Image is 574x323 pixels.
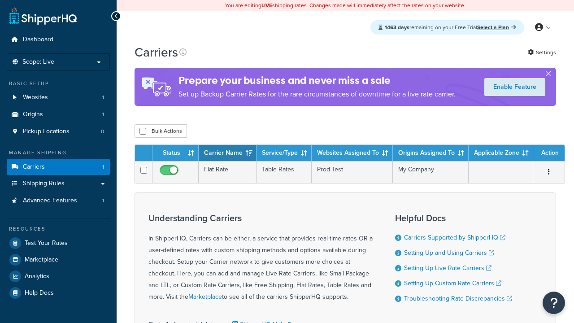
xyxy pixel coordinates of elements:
[7,235,110,251] a: Test Your Rates
[7,123,110,140] li: Pickup Locations
[23,163,45,171] span: Carriers
[135,124,187,138] button: Bulk Actions
[7,268,110,284] a: Analytics
[7,106,110,123] li: Origins
[7,252,110,268] a: Marketplace
[188,292,222,301] a: Marketplace
[9,7,77,25] a: ShipperHQ Home
[23,180,65,188] span: Shipping Rules
[393,161,469,183] td: My Company
[101,128,104,135] span: 0
[135,44,178,61] h1: Carriers
[261,1,272,9] b: LIVE
[257,145,312,161] th: Service/Type: activate to sort column ascending
[23,197,77,205] span: Advanced Features
[102,94,104,101] span: 1
[7,149,110,157] div: Manage Shipping
[23,128,70,135] span: Pickup Locations
[25,289,54,297] span: Help Docs
[469,145,533,161] th: Applicable Zone: activate to sort column ascending
[7,89,110,106] li: Websites
[7,80,110,87] div: Basic Setup
[199,145,257,161] th: Carrier Name: activate to sort column ascending
[7,159,110,175] li: Carriers
[23,36,53,44] span: Dashboard
[404,294,512,303] a: Troubleshooting Rate Discrepancies
[148,213,373,223] h3: Understanding Carriers
[25,273,49,280] span: Analytics
[25,256,58,264] span: Marketplace
[178,88,456,100] p: Set up Backup Carrier Rates for the rare circumstances of downtime for a live rate carrier.
[393,145,469,161] th: Origins Assigned To: activate to sort column ascending
[7,159,110,175] a: Carriers 1
[102,163,104,171] span: 1
[385,23,409,31] strong: 1463 days
[370,20,524,35] div: remaining on your Free Trial
[528,46,556,59] a: Settings
[25,240,68,247] span: Test Your Rates
[484,78,545,96] a: Enable Feature
[257,161,312,183] td: Table Rates
[7,192,110,209] a: Advanced Features 1
[404,248,494,258] a: Setting Up and Using Carriers
[22,58,54,66] span: Scope: Live
[7,175,110,192] a: Shipping Rules
[543,292,565,314] button: Open Resource Center
[7,123,110,140] a: Pickup Locations 0
[102,197,104,205] span: 1
[7,192,110,209] li: Advanced Features
[199,161,257,183] td: Flat Rate
[404,233,505,242] a: Carriers Supported by ShipperHQ
[312,145,393,161] th: Websites Assigned To: activate to sort column ascending
[395,213,512,223] h3: Helpful Docs
[404,279,501,288] a: Setting Up Custom Rate Carriers
[7,89,110,106] a: Websites 1
[477,23,516,31] a: Select a Plan
[135,68,178,106] img: ad-rules-rateshop-fe6ec290ccb7230408bd80ed9643f0289d75e0ffd9eb532fc0e269fcd187b520.png
[404,263,491,273] a: Setting Up Live Rate Carriers
[7,106,110,123] a: Origins 1
[102,111,104,118] span: 1
[7,225,110,233] div: Resources
[533,145,565,161] th: Action
[23,94,48,101] span: Websites
[148,213,373,303] div: In ShipperHQ, Carriers can be either, a service that provides real-time rates OR a user-defined r...
[152,145,199,161] th: Status: activate to sort column ascending
[23,111,43,118] span: Origins
[7,31,110,48] a: Dashboard
[178,73,456,88] h4: Prepare your business and never miss a sale
[312,161,393,183] td: Prod Test
[7,285,110,301] a: Help Docs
